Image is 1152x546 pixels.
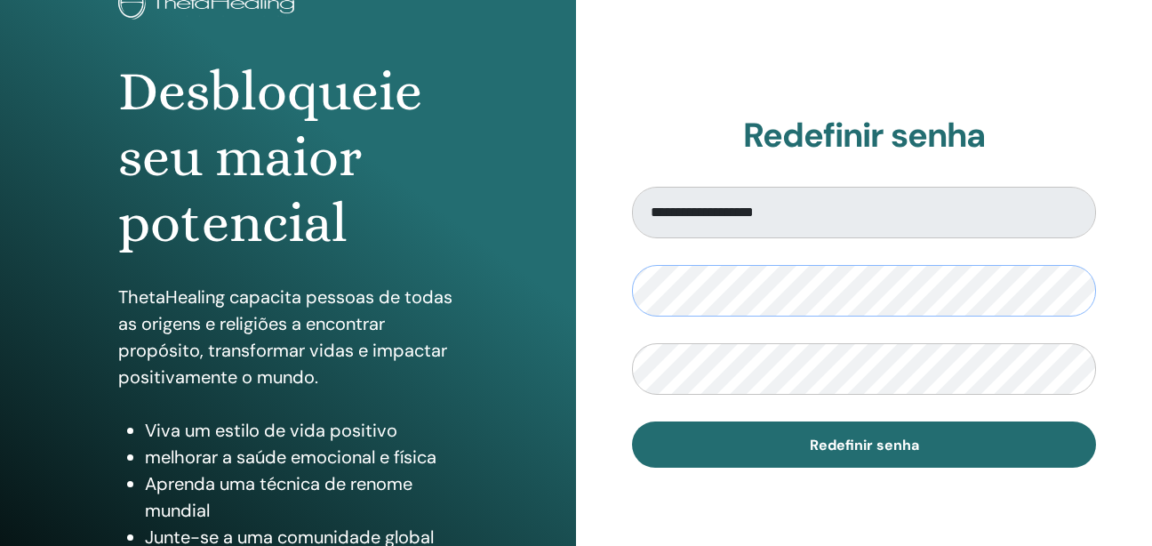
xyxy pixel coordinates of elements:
[632,422,1096,468] button: Redefinir senha
[118,59,458,257] h1: Desbloqueie seu maior potencial
[145,470,458,524] li: Aprenda uma técnica de renome mundial
[632,116,1096,157] h2: Redefinir senha
[145,417,458,444] li: Viva um estilo de vida positivo
[118,284,458,390] p: ThetaHealing capacita pessoas de todas as origens e religiões a encontrar propósito, transformar ...
[145,444,458,470] li: melhorar a saúde emocional e física
[810,436,919,454] span: Redefinir senha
